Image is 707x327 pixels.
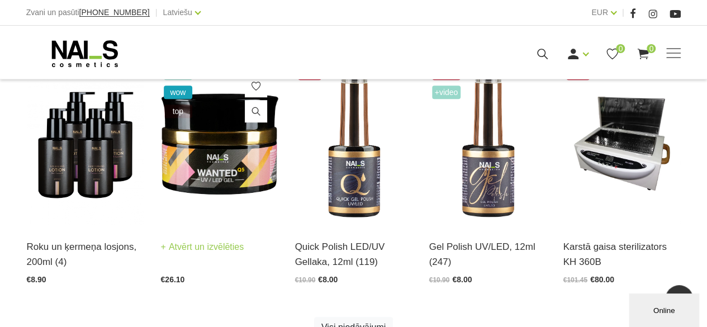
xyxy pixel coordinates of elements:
span: wow [164,86,193,99]
iframe: chat widget [629,291,701,327]
a: Atvērt un izvēlēties [161,239,244,255]
span: €10.90 [295,276,316,284]
span: €101.45 [563,276,587,284]
span: | [622,6,624,20]
span: €8.00 [452,275,472,284]
a: Latviešu [163,6,192,19]
span: €26.10 [161,275,185,284]
span: top [164,105,193,118]
a: Karstā gaisa sterilizators KH 360B [563,239,681,269]
img: Ilgnoturīga, intensīvi pigmentēta gellaka. Viegli klājas, lieliski žūst, nesaraujas, neatkāpjas n... [429,64,547,225]
span: 0 [647,44,656,53]
span: | [155,6,158,20]
img: Karstā gaisa sterilizatoru var izmantot skaistumkopšanas salonos, manikīra kabinetos, ēdināšanas ... [563,64,681,225]
a: Quick Polish LED/UV Gellaka, 12ml (119) [295,239,412,269]
div: Zvani un pasūti [26,6,150,20]
span: €8.90 [27,275,46,284]
img: BAROJOŠS roku un ķermeņa LOSJONSBALI COCONUT barojošs roku un ķermeņa losjons paredzēts jebkura t... [27,64,144,225]
span: €80.00 [590,275,614,284]
span: €8.00 [318,275,338,284]
img: Ātri, ērti un vienkārši!Intensīvi pigmentēta gellaka, kas perfekti klājas arī vienā slānī, tādā v... [295,64,412,225]
span: 0 [616,44,625,53]
a: Roku un ķermeņa losjons, 200ml (4) [27,239,144,269]
a: 0 [636,47,650,61]
span: €10.90 [429,276,450,284]
a: EUR [591,6,608,19]
a: Gel Polish UV/LED, 12ml (247) [429,239,547,269]
img: Gels WANTED NAILS cosmetics tehniķu komanda ir radījusi gelu, kas ilgi jau ir katra meistara mekl... [161,64,278,225]
a: [PHONE_NUMBER] [79,8,150,17]
a: 0 [605,47,619,61]
span: +Video [432,86,461,99]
